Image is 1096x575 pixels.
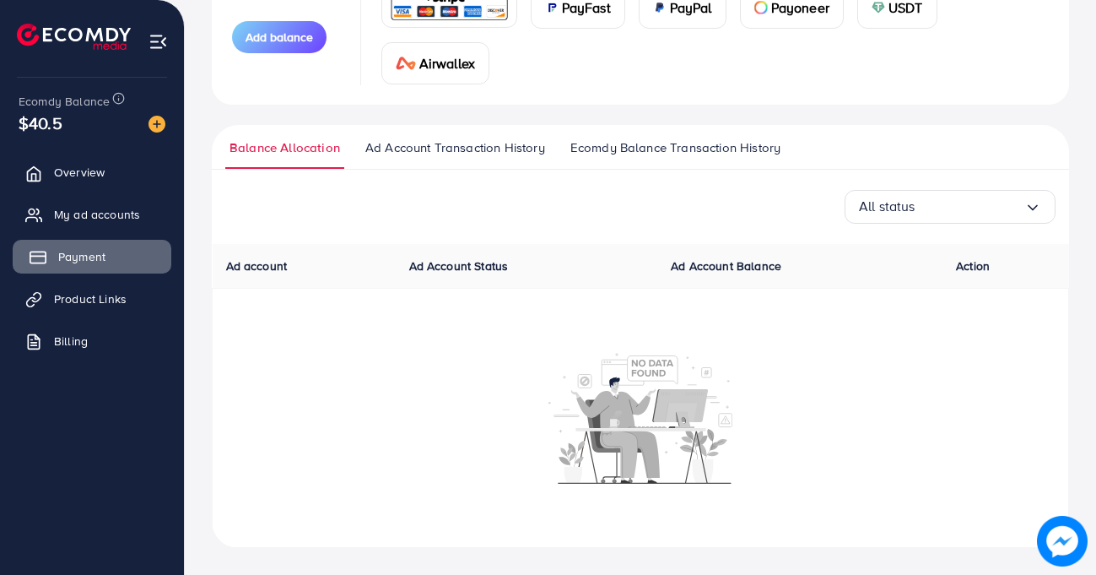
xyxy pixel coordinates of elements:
span: My ad accounts [54,206,140,223]
img: card [872,1,885,14]
img: image [148,116,165,133]
span: Balance Allocation [229,138,340,157]
button: Add balance [232,21,327,53]
img: image [1039,518,1087,566]
img: No account [548,351,732,484]
img: logo [17,24,131,50]
span: Add balance [246,29,313,46]
span: Payment [58,248,105,265]
span: Product Links [54,290,127,307]
a: Payment [13,240,171,274]
img: card [754,1,768,14]
span: $40.5 [19,111,62,135]
span: Ecomdy Balance Transaction History [570,138,780,157]
span: Billing [54,333,88,350]
span: Ecomdy Balance [19,93,110,110]
span: Action [956,258,990,274]
span: Ad Account Balance [671,258,781,274]
span: Airwallex [419,53,475,73]
a: Overview [13,155,171,189]
img: card [545,1,559,14]
span: All status [859,193,915,220]
a: My ad accounts [13,198,171,231]
div: Search for option [845,190,1056,224]
span: Ad Account Status [409,258,509,274]
span: Ad account [226,258,288,274]
span: Ad Account Transaction History [365,138,545,157]
span: Overview [54,164,105,181]
a: cardAirwallex [381,42,489,84]
a: Billing [13,324,171,358]
img: card [653,1,667,14]
img: card [396,57,416,70]
img: menu [148,32,168,52]
input: Search for option [915,193,1024,220]
a: Product Links [13,282,171,316]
